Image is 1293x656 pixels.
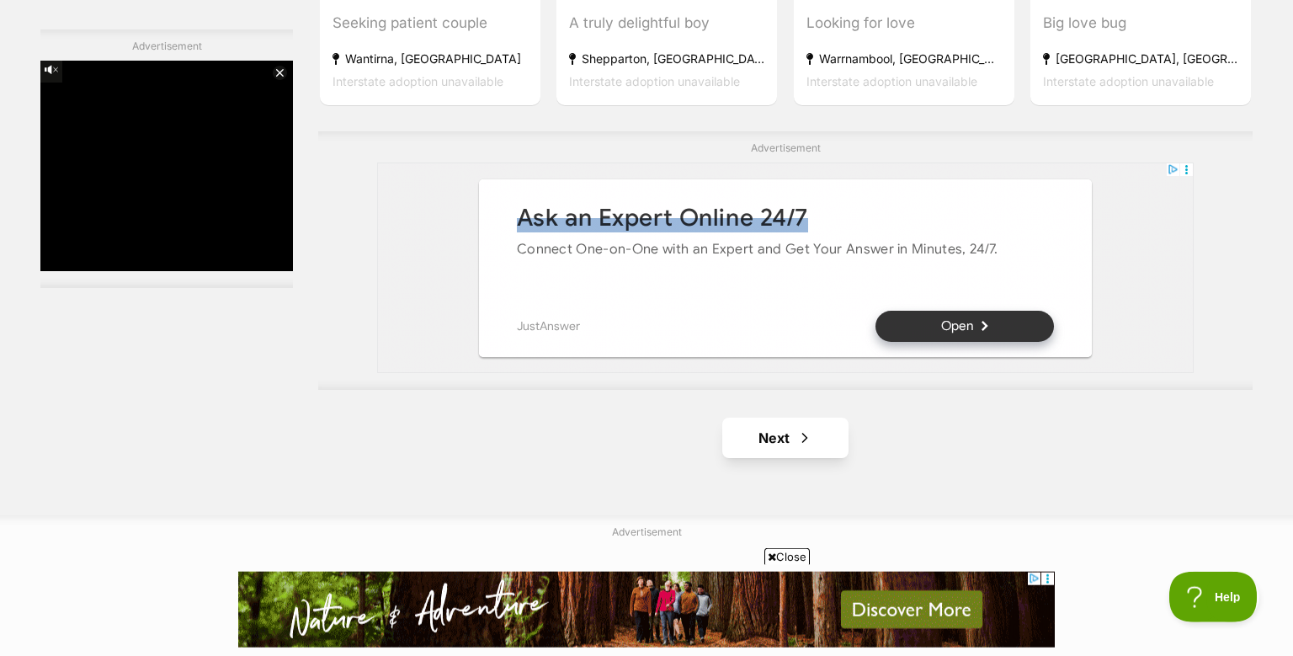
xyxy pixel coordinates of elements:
div: Advertisement [318,131,1253,390]
span: Interstate adoption unavailable [806,73,977,88]
div: Looking for love [806,11,1002,34]
strong: [GEOGRAPHIC_DATA], [GEOGRAPHIC_DATA] [1043,46,1238,69]
iframe: Advertisement [238,572,1055,648]
iframe: Advertisement [40,61,293,271]
nav: Pagination [318,418,1253,458]
strong: Shepparton, [GEOGRAPHIC_DATA] [569,46,764,69]
iframe: Help Scout Beacon - Open [1169,572,1259,622]
strong: Warrnambool, [GEOGRAPHIC_DATA] [806,46,1002,69]
strong: Wantirna, [GEOGRAPHIC_DATA] [333,46,528,69]
span: Close [764,548,810,565]
span: Interstate adoption unavailable [569,73,740,88]
iframe: Advertisement [377,163,1194,373]
div: Advertisement [40,29,293,288]
div: A truly delightful boy [569,11,764,34]
span: Interstate adoption unavailable [333,73,503,88]
div: Seeking patient couple [333,11,528,34]
div: Big love bug [1043,11,1238,34]
a: Next page [722,418,849,458]
span: Interstate adoption unavailable [1043,73,1214,88]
